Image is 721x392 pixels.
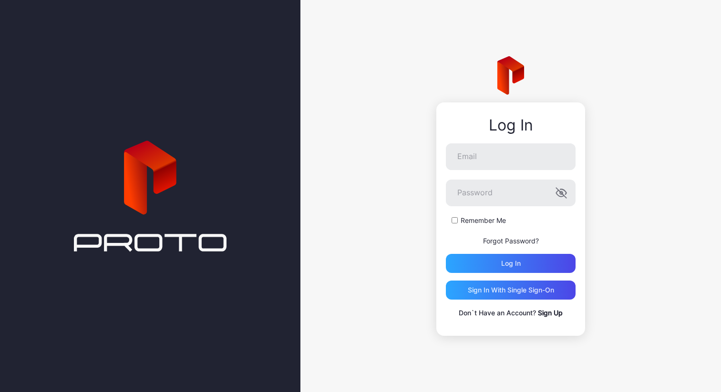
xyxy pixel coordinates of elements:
[446,254,576,273] button: Log in
[446,281,576,300] button: Sign in With Single Sign-On
[446,117,576,134] div: Log In
[483,237,539,245] a: Forgot Password?
[446,143,576,170] input: Email
[501,260,521,267] div: Log in
[446,307,576,319] p: Don`t Have an Account?
[538,309,563,317] a: Sign Up
[468,286,554,294] div: Sign in With Single Sign-On
[556,187,567,199] button: Password
[461,216,506,225] label: Remember Me
[446,180,576,206] input: Password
